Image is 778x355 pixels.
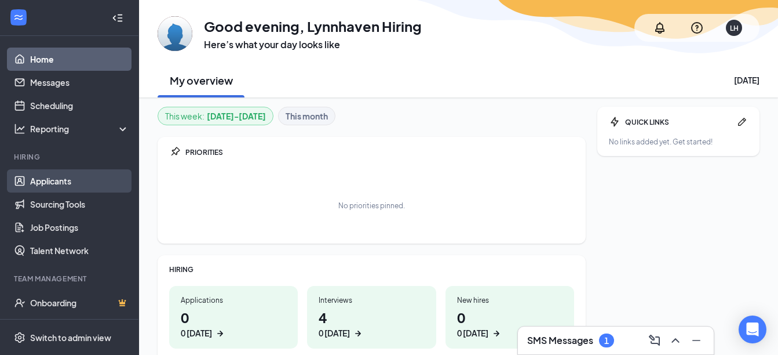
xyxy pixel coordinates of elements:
a: Talent Network [30,239,129,262]
svg: Bolt [609,116,620,128]
a: Job Postings [30,216,129,239]
button: Minimize [686,331,704,350]
a: New hires00 [DATE]ArrowRight [445,286,574,349]
img: Lynnhaven Hiring [158,16,192,51]
svg: QuestionInfo [690,21,704,35]
h1: Good evening, Lynnhaven Hiring [204,16,422,36]
b: This month [286,110,328,122]
div: 0 [DATE] [319,327,350,339]
a: Sourcing Tools [30,193,129,216]
a: TeamCrown [30,314,129,338]
svg: Settings [14,332,25,343]
svg: Collapse [112,12,123,24]
svg: Pin [169,146,181,158]
svg: Pen [736,116,748,128]
h3: SMS Messages [527,334,593,347]
a: Scheduling [30,94,129,117]
svg: ComposeMessage [648,334,662,347]
div: [DATE] [734,74,759,86]
div: QUICK LINKS [625,117,732,127]
b: [DATE] - [DATE] [207,110,266,122]
div: Hiring [14,152,127,162]
h1: 4 [319,307,424,339]
svg: Minimize [689,334,703,347]
div: Applications [181,295,286,305]
h2: My overview [170,73,233,88]
div: HIRING [169,265,574,274]
svg: ArrowRight [214,328,226,339]
div: 1 [604,336,609,346]
div: Switch to admin view [30,332,111,343]
div: LH [730,23,739,33]
a: Applications00 [DATE]ArrowRight [169,286,298,349]
div: New hires [457,295,563,305]
div: No links added yet. Get started! [609,137,748,147]
div: Open Intercom Messenger [739,316,766,343]
h1: 0 [457,307,563,339]
svg: ArrowRight [491,328,502,339]
h3: Here’s what your day looks like [204,38,422,51]
h1: 0 [181,307,286,339]
svg: Notifications [653,21,667,35]
div: Team Management [14,274,127,284]
svg: WorkstreamLogo [13,12,24,23]
div: Interviews [319,295,424,305]
a: OnboardingCrown [30,291,129,314]
a: Applicants [30,169,129,193]
svg: ArrowRight [352,328,364,339]
a: Messages [30,71,129,94]
div: 0 [DATE] [181,327,212,339]
div: PRIORITIES [185,147,574,157]
a: Home [30,48,129,71]
button: ComposeMessage [644,331,663,350]
button: ChevronUp [665,331,684,350]
a: Interviews40 [DATE]ArrowRight [307,286,436,349]
div: 0 [DATE] [457,327,488,339]
div: No priorities pinned. [338,201,405,211]
div: This week : [165,110,266,122]
svg: ChevronUp [669,334,682,347]
div: Reporting [30,123,130,135]
svg: Analysis [14,123,25,135]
